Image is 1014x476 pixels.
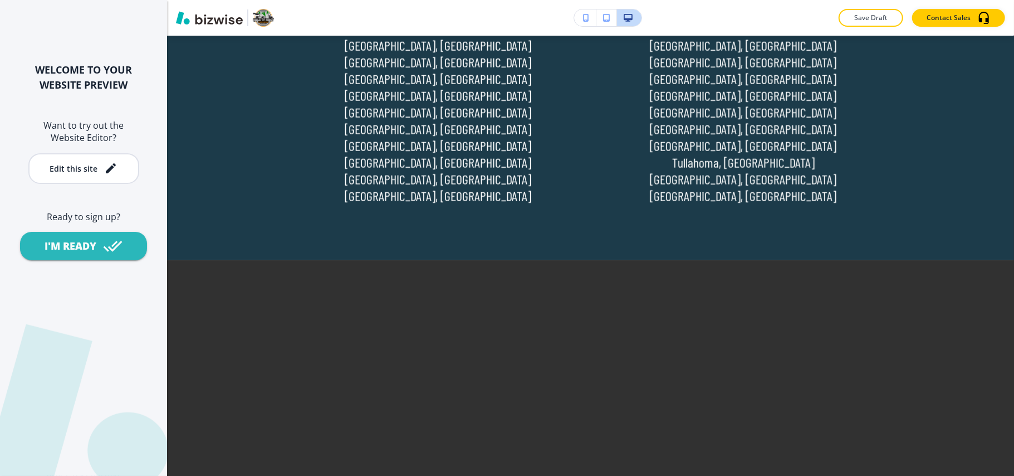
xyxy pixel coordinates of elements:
[624,171,863,188] p: [GEOGRAPHIC_DATA], [GEOGRAPHIC_DATA]
[176,11,243,25] img: Bizwise Logo
[18,211,149,223] h6: Ready to sign up?
[624,54,863,71] p: [GEOGRAPHIC_DATA], [GEOGRAPHIC_DATA]
[624,121,863,138] p: [GEOGRAPHIC_DATA], [GEOGRAPHIC_DATA]
[18,62,149,93] h2: WELCOME TO YOUR WEBSITE PREVIEW
[319,54,557,71] p: [GEOGRAPHIC_DATA], [GEOGRAPHIC_DATA]
[319,171,557,188] p: [GEOGRAPHIC_DATA], [GEOGRAPHIC_DATA]
[319,154,557,171] p: [GEOGRAPHIC_DATA], [GEOGRAPHIC_DATA]
[319,138,557,154] p: [GEOGRAPHIC_DATA], [GEOGRAPHIC_DATA]
[624,88,863,104] p: [GEOGRAPHIC_DATA], [GEOGRAPHIC_DATA]
[927,13,971,23] p: Contact Sales
[319,37,557,54] p: [GEOGRAPHIC_DATA], [GEOGRAPHIC_DATA]
[624,37,863,54] p: [GEOGRAPHIC_DATA], [GEOGRAPHIC_DATA]
[319,188,557,205] p: [GEOGRAPHIC_DATA], [GEOGRAPHIC_DATA]
[319,121,557,138] p: [GEOGRAPHIC_DATA], [GEOGRAPHIC_DATA]
[28,153,139,184] button: Edit this site
[912,9,1005,27] button: Contact Sales
[20,232,147,260] button: I'M READY
[319,88,557,104] p: [GEOGRAPHIC_DATA], [GEOGRAPHIC_DATA]
[253,9,274,27] img: Your Logo
[624,154,863,171] p: Tullahoma, [GEOGRAPHIC_DATA]
[50,164,97,173] div: Edit this site
[853,13,889,23] p: Save Draft
[45,239,96,253] div: I'M READY
[624,188,863,205] p: [GEOGRAPHIC_DATA], [GEOGRAPHIC_DATA]
[319,71,557,88] p: [GEOGRAPHIC_DATA], [GEOGRAPHIC_DATA]
[624,138,863,154] p: [GEOGRAPHIC_DATA], [GEOGRAPHIC_DATA]
[624,104,863,121] p: [GEOGRAPHIC_DATA], [GEOGRAPHIC_DATA]
[18,119,149,144] h6: Want to try out the Website Editor?
[839,9,903,27] button: Save Draft
[624,71,863,88] p: [GEOGRAPHIC_DATA], [GEOGRAPHIC_DATA]
[319,104,557,121] p: [GEOGRAPHIC_DATA], [GEOGRAPHIC_DATA]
